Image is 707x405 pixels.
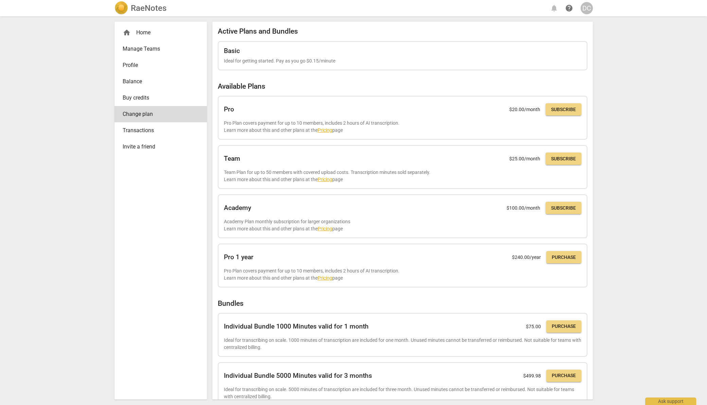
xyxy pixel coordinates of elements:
[318,226,332,231] a: Pricing
[552,372,576,379] span: Purchase
[546,370,581,382] button: Purchase
[552,254,576,261] span: Purchase
[563,2,575,14] a: Help
[546,153,581,165] button: Subscribe
[114,1,166,15] a: LogoRaeNotes
[224,120,581,134] p: Pro Plan covers payment for up to 10 members, includes 2 hours of AI transcription. Learn more ab...
[123,143,193,151] span: Invite a friend
[581,2,593,14] button: DC
[551,156,576,162] span: Subscribe
[546,251,581,263] button: Purchase
[645,398,696,405] div: Ask support
[114,57,207,73] a: Profile
[131,3,166,13] h2: RaeNotes
[551,106,576,113] span: Subscribe
[551,205,576,212] span: Subscribe
[523,372,541,380] p: $ 499.98
[224,218,581,232] p: Academy Plan monthly subscription for larger organizations Learn more about this and other plans ...
[123,126,193,135] span: Transactions
[224,386,581,400] p: Ideal for transcribing on scale. 5000 minutes of transcription are included for three month. Unus...
[123,77,193,86] span: Balance
[114,1,128,15] img: Logo
[224,253,253,261] h2: Pro 1 year
[224,47,240,55] h2: Basic
[224,169,581,183] p: Team Plan for up to 50 members with covered upload costs. Transcription minutes sold separately. ...
[114,24,207,41] div: Home
[224,323,369,330] h2: Individual Bundle 1000 Minutes valid for 1 month
[318,275,332,281] a: Pricing
[546,202,581,214] button: Subscribe
[509,155,540,162] p: $ 25.00 /month
[114,122,207,139] a: Transactions
[507,205,540,212] p: $ 100.00 /month
[552,323,576,330] span: Purchase
[218,299,587,308] h2: Bundles
[565,4,573,12] span: help
[224,106,234,113] h2: Pro
[218,82,587,91] h2: Available Plans
[224,204,251,212] h2: Academy
[224,372,372,380] h2: Individual Bundle 5000 Minutes valid for 3 months
[123,61,193,69] span: Profile
[224,155,240,162] h2: Team
[526,323,541,330] p: $ 75.00
[114,139,207,155] a: Invite a friend
[318,177,332,182] a: Pricing
[114,73,207,90] a: Balance
[318,127,332,133] a: Pricing
[123,110,193,118] span: Change plan
[224,267,581,281] p: Pro Plan covers payment for up to 10 members, includes 2 hours of AI transcription. Learn more ab...
[224,337,581,351] p: Ideal for transcribing on scale. 1000 minutes of transcription are included for one month. Unused...
[123,29,131,37] span: home
[224,57,581,65] p: Ideal for getting started. Pay as you go $0.15/minute
[114,41,207,57] a: Manage Teams
[114,106,207,122] a: Change plan
[123,94,193,102] span: Buy credits
[218,27,587,36] h2: Active Plans and Bundles
[509,106,540,113] p: $ 20.00 /month
[114,90,207,106] a: Buy credits
[546,320,581,333] button: Purchase
[512,254,541,261] p: $ 240.00 /year
[123,45,193,53] span: Manage Teams
[546,103,581,116] button: Subscribe
[123,29,193,37] div: Home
